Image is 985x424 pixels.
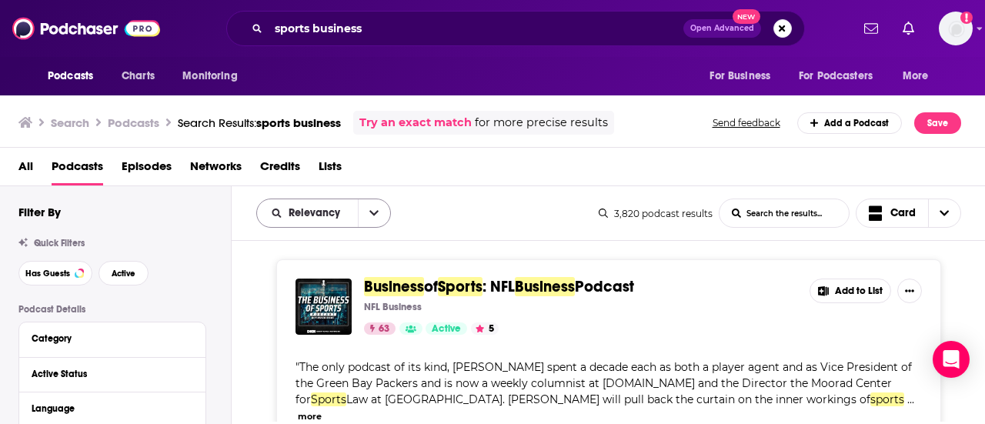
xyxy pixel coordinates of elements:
[799,65,873,87] span: For Podcasters
[346,392,870,406] span: Law at [GEOGRAPHIC_DATA]. [PERSON_NAME] will pull back the curtain on the inner workings of
[48,65,93,87] span: Podcasts
[683,19,761,38] button: Open AdvancedNew
[178,115,341,130] a: Search Results:sports business
[256,199,391,228] h2: Choose List sort
[289,208,346,219] span: Relevancy
[364,277,424,296] span: Business
[311,392,346,406] span: Sports
[870,392,904,406] span: sports
[108,115,159,130] h3: Podcasts
[298,410,322,423] button: more
[471,322,499,335] button: 5
[18,261,92,285] button: Has Guests
[172,62,257,91] button: open menu
[319,154,342,185] a: Lists
[18,154,33,185] a: All
[256,115,341,130] span: sports business
[810,279,891,303] button: Add to List
[25,269,70,278] span: Has Guests
[710,65,770,87] span: For Business
[364,322,396,335] a: 63
[18,205,61,219] h2: Filter By
[51,115,89,130] h3: Search
[892,62,948,91] button: open menu
[939,12,973,45] span: Logged in as BerkMarc
[890,208,916,219] span: Card
[32,403,183,414] div: Language
[364,279,634,295] a: BusinessofSports: NFLBusinessPodcast
[733,9,760,24] span: New
[32,399,193,418] button: Language
[12,14,160,43] img: Podchaser - Follow, Share and Rate Podcasts
[690,25,754,32] span: Open Advanced
[52,154,103,185] a: Podcasts
[98,261,149,285] button: Active
[364,301,422,313] p: NFL Business
[897,15,920,42] a: Show notifications dropdown
[37,62,113,91] button: open menu
[426,322,467,335] a: Active
[575,277,634,296] span: Podcast
[797,112,903,134] a: Add a Podcast
[599,208,713,219] div: 3,820 podcast results
[939,12,973,45] img: User Profile
[699,62,790,91] button: open menu
[903,65,929,87] span: More
[432,322,461,337] span: Active
[32,329,193,348] button: Category
[482,277,515,296] span: : NFL
[257,208,358,219] button: open menu
[112,62,164,91] a: Charts
[122,65,155,87] span: Charts
[178,115,341,130] div: Search Results:
[226,11,805,46] div: Search podcasts, credits, & more...
[897,279,922,303] button: Show More Button
[190,154,242,185] a: Networks
[260,154,300,185] a: Credits
[358,199,390,227] button: open menu
[32,333,183,344] div: Category
[379,322,389,337] span: 63
[295,279,352,335] img: Business of Sports: NFL Business Podcast
[939,12,973,45] button: Show profile menu
[18,304,206,315] p: Podcast Details
[295,360,912,406] span: The only podcast of its kind, [PERSON_NAME] spent a decade each as both a player agent and as Vic...
[907,392,914,406] span: ...
[960,12,973,24] svg: Add a profile image
[112,269,135,278] span: Active
[515,277,575,296] span: Business
[856,199,962,228] button: Choose View
[182,65,237,87] span: Monitoring
[32,364,193,383] button: Active Status
[708,116,785,129] button: Send feedback
[858,15,884,42] a: Show notifications dropdown
[295,360,912,406] span: "
[359,114,472,132] a: Try an exact match
[424,277,438,296] span: of
[475,114,608,132] span: for more precise results
[32,369,183,379] div: Active Status
[933,341,970,378] div: Open Intercom Messenger
[438,277,482,296] span: Sports
[269,16,683,41] input: Search podcasts, credits, & more...
[122,154,172,185] a: Episodes
[34,238,85,249] span: Quick Filters
[789,62,895,91] button: open menu
[914,112,961,134] button: Save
